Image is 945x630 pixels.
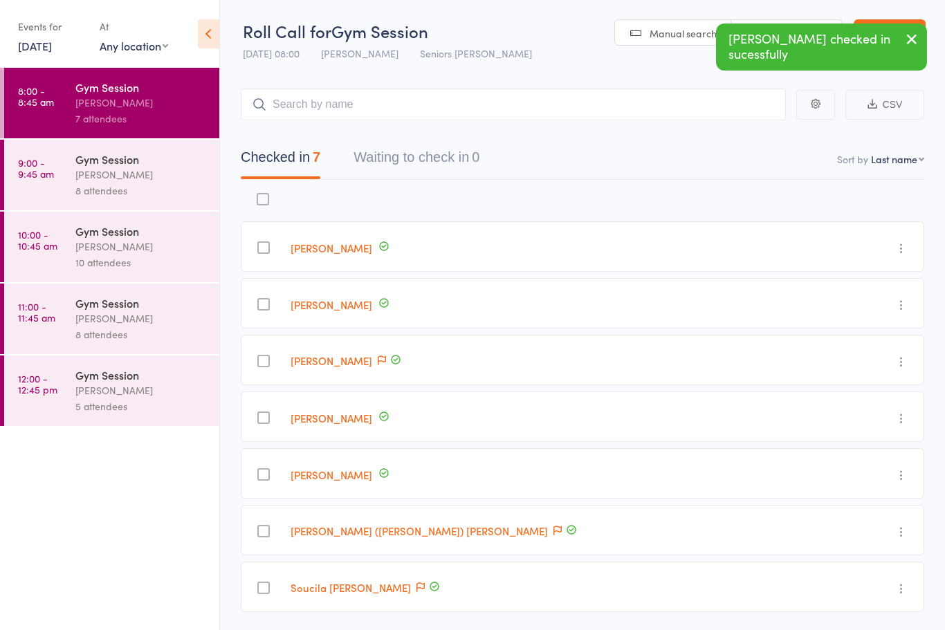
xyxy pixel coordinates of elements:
div: [PERSON_NAME] [75,382,208,398]
div: [PERSON_NAME] checked in sucessfully [716,24,927,71]
button: Checked in7 [241,142,320,179]
span: [PERSON_NAME] [321,46,398,60]
div: Gym Session [75,295,208,311]
a: 8:00 -8:45 amGym Session[PERSON_NAME]7 attendees [4,68,219,138]
time: 10:00 - 10:45 am [18,229,57,251]
a: 12:00 -12:45 pmGym Session[PERSON_NAME]5 attendees [4,355,219,426]
span: Roll Call for [243,19,331,42]
input: Search by name [241,89,786,120]
time: 11:00 - 11:45 am [18,301,55,323]
div: [PERSON_NAME] [75,167,208,183]
a: [PERSON_NAME] [291,467,372,482]
a: Exit roll call [854,19,926,47]
span: Manual search [650,26,717,40]
div: [PERSON_NAME] [75,311,208,326]
time: 9:00 - 9:45 am [18,157,54,179]
div: 8 attendees [75,326,208,342]
label: Sort by [837,152,868,166]
span: Gym Session [331,19,428,42]
div: [PERSON_NAME] [75,95,208,111]
a: [PERSON_NAME] [291,353,372,368]
a: [PERSON_NAME] [291,411,372,425]
a: 9:00 -9:45 amGym Session[PERSON_NAME]8 attendees [4,140,219,210]
div: Last name [871,152,917,166]
div: Gym Session [75,367,208,382]
div: 7 attendees [75,111,208,127]
a: 11:00 -11:45 amGym Session[PERSON_NAME]8 attendees [4,284,219,354]
div: 5 attendees [75,398,208,414]
div: At [100,15,168,38]
a: Soucila [PERSON_NAME] [291,580,411,595]
a: 10:00 -10:45 amGym Session[PERSON_NAME]10 attendees [4,212,219,282]
div: Any location [100,38,168,53]
time: 8:00 - 8:45 am [18,85,54,107]
time: 12:00 - 12:45 pm [18,373,57,395]
div: [PERSON_NAME] [75,239,208,254]
button: CSV [845,90,924,120]
div: 7 [313,149,320,165]
button: Waiting to check in0 [354,142,479,179]
div: Events for [18,15,86,38]
span: Seniors [PERSON_NAME] [420,46,532,60]
span: [DATE] 08:00 [243,46,300,60]
a: [PERSON_NAME] [291,297,372,312]
div: Gym Session [75,223,208,239]
a: [PERSON_NAME] [291,241,372,255]
a: [PERSON_NAME] ([PERSON_NAME]) [PERSON_NAME] [291,524,548,538]
div: 10 attendees [75,254,208,270]
div: 0 [472,149,479,165]
div: 8 attendees [75,183,208,198]
div: Gym Session [75,151,208,167]
div: Gym Session [75,80,208,95]
a: [DATE] [18,38,52,53]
